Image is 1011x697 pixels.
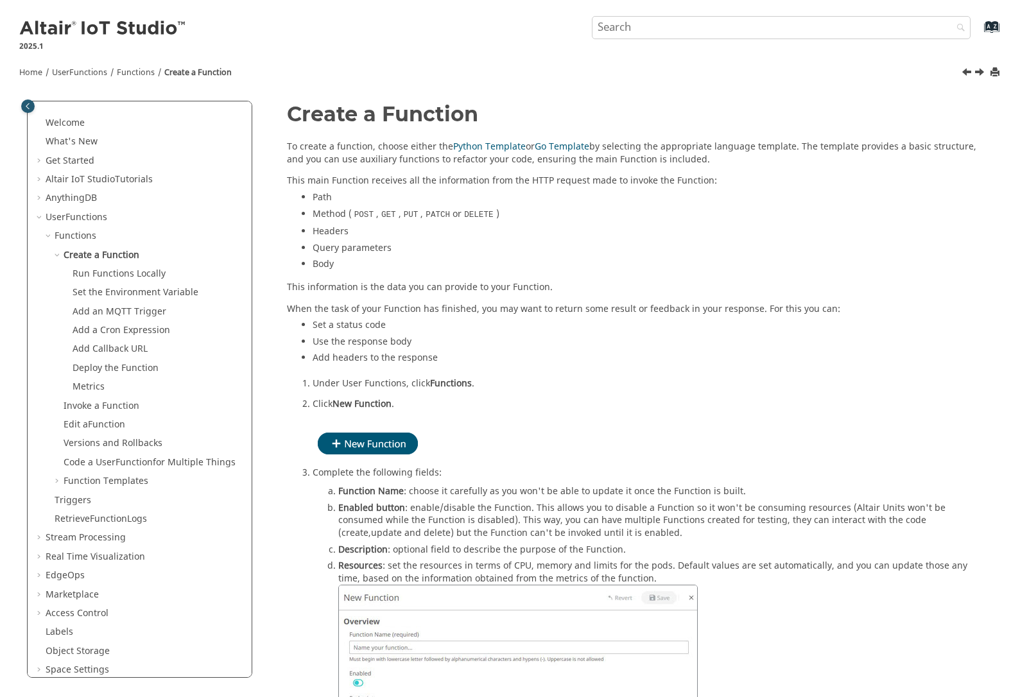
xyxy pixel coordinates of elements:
span: Functions [69,67,107,78]
span: Functions [65,211,107,224]
span: Altair IoT Studio [46,173,115,186]
a: What's New [46,135,98,148]
div: When the task of your Function has finished, you may want to return some result or feedback in yo... [287,303,984,368]
img: Altair IoT Studio [19,19,187,39]
a: Add an MQTT Trigger [73,305,166,318]
strong: Description [338,543,388,556]
li: Add headers to the response [313,352,984,368]
a: Next topic: Run Functions Locally [976,66,986,82]
a: Code a UserFunctionfor Multiple Things [64,456,236,469]
a: Create a Function [64,248,139,262]
strong: Function Name [338,485,404,498]
span: Collapse Functions [44,230,55,243]
li: : enable/disable the Function. This allows you to disable a Function so it won't be consuming res... [338,502,984,544]
img: function_new.png [313,426,423,459]
span: New Function [333,397,392,411]
p: This information is the data you can provide to your Function. [287,281,984,294]
a: Altair IoT StudioTutorials [46,173,153,186]
a: Access Control [46,607,108,620]
a: Metrics [73,380,105,393]
span: Expand EdgeOps [35,569,46,582]
li: Body [313,258,984,275]
a: Previous topic: Functions [963,66,973,82]
a: Go Template [535,140,589,153]
a: Functions [55,229,96,243]
a: Function Templates [64,474,148,488]
li: : choose it carefully as you won't be able to update it once the Function is built. [338,485,984,502]
li: : optional field to describe the purpose of the Function. [338,544,984,560]
a: Add a Cron Expression [73,323,170,337]
span: Expand AnythingDB [35,192,46,205]
span: Expand Space Settings [35,664,46,676]
a: Set the Environment Variable [73,286,198,299]
li: Headers [313,225,984,242]
a: Versions and Rollbacks [64,436,162,450]
h1: Create a Function [287,103,984,125]
a: Marketplace [46,588,99,601]
a: Real Time Visualization [46,550,145,564]
span: Expand Stream Processing [35,531,46,544]
a: UserFunctions [46,211,107,224]
code: PATCH [423,209,453,221]
strong: Resources [338,559,383,572]
button: Print this page [991,64,1001,82]
span: Function [116,456,153,469]
code: POST [352,209,376,221]
a: Go to index terms page [963,26,992,40]
a: Invoke a Function [64,399,139,413]
p: 2025.1 [19,40,187,52]
li: Method ( , , , or ) [313,208,984,226]
button: Toggle publishing table of content [21,99,35,113]
a: Space Settings [46,663,109,676]
span: Click . [313,395,394,411]
li: Query parameters [313,242,984,259]
span: Expand Access Control [35,607,46,620]
a: AnythingDB [46,191,97,205]
span: Expand Get Started [35,155,46,168]
span: Under User Functions, click . [313,374,474,390]
a: Object Storage [46,644,110,658]
a: Home [19,67,42,78]
a: Edit aFunction [64,418,125,431]
li: Path [313,191,984,208]
span: Expand Real Time Visualization [35,551,46,564]
span: Function [88,418,125,431]
div: This main Function receives all the information from the HTTP request made to invoke the Function: [287,175,984,275]
span: Functions [430,377,472,390]
button: Search [940,16,976,41]
span: Expand Altair IoT StudioTutorials [35,173,46,186]
span: Complete the following fields: [313,463,442,479]
a: Stream Processing [46,531,126,544]
a: Functions [117,67,155,78]
a: Python Template [453,140,526,153]
a: Get Started [46,154,94,168]
a: Add Callback URL [73,342,148,356]
span: Function [90,512,127,526]
span: Expand Function Templates [53,475,64,488]
span: Expand Marketplace [35,589,46,601]
a: EdgeOps [46,569,85,582]
a: Labels [46,625,73,639]
input: Search query [592,16,971,39]
a: Deploy the Function [73,361,159,375]
li: Use the response body [313,336,984,352]
a: Welcome [46,116,85,130]
strong: Enabled button [338,501,405,515]
span: Collapse UserFunctions [35,211,46,224]
a: Triggers [55,494,91,507]
a: UserFunctions [52,67,107,78]
code: PUT [401,209,421,221]
li: Set a status code [313,319,984,336]
span: Collapse Create a Function [53,249,64,262]
a: Run Functions Locally [73,267,166,280]
p: To create a function, choose either the or by selecting the appropriate language template. The te... [287,141,984,166]
code: GET [379,209,399,221]
a: RetrieveFunctionLogs [55,512,147,526]
a: Create a Function [164,67,232,78]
